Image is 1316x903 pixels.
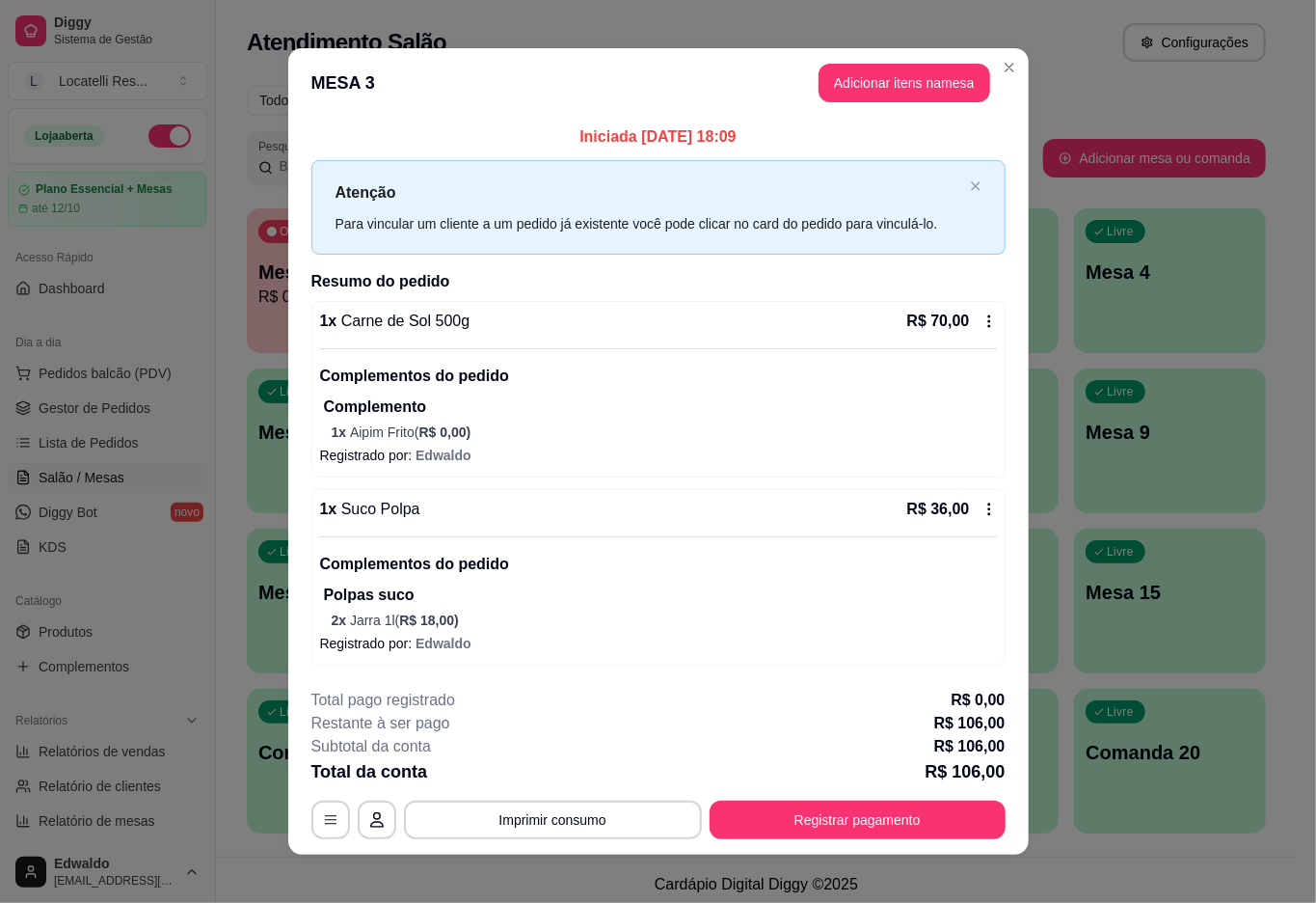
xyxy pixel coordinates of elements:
[970,180,981,193] button: close
[324,396,997,419] p: Complemento
[416,448,471,463] span: Edwaldo
[332,423,997,442] p: Aipim Frito (
[399,613,459,628] span: R$ 18,00 )
[819,64,990,102] button: Adicionar itens namesa
[994,52,1025,83] button: Close
[907,310,970,333] p: R$ 70,00
[320,446,997,465] p: Registrado por:
[336,313,470,329] span: Carne de Sol 500g
[336,180,962,205] p: Atenção
[320,634,997,653] p: Registrado por:
[320,310,470,333] p: 1 x
[419,424,471,440] span: R$ 0,00 )
[934,712,1006,735] p: R$ 106,00
[404,801,702,839] button: Imprimir consumo
[311,125,1006,149] p: Iniciada [DATE] 18:09
[416,636,471,651] span: Edwaldo
[336,501,419,517] span: Suco Polpa
[288,48,1029,118] header: MESA 3
[320,365,997,388] p: Complementos do pedido
[332,613,350,628] span: 2 x
[311,758,428,785] p: Total da conta
[907,498,970,521] p: R$ 36,00
[311,270,1006,293] h2: Resumo do pedido
[925,758,1005,785] p: R$ 106,00
[970,180,981,192] span: close
[332,611,997,630] p: Jarra 1l (
[934,735,1006,758] p: R$ 106,00
[320,498,420,521] p: 1 x
[336,213,962,234] div: Para vincular um cliente a um pedido já existente você pode clicar no card do pedido para vinculá...
[324,584,997,607] p: Polpas suco
[311,689,455,712] p: Total pago registrado
[710,801,1006,839] button: Registrar pagamento
[311,712,450,735] p: Restante à ser pago
[320,553,997,576] p: Complementos do pedido
[951,689,1005,712] p: R$ 0,00
[332,424,350,440] span: 1 x
[311,735,432,758] p: Subtotal da conta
